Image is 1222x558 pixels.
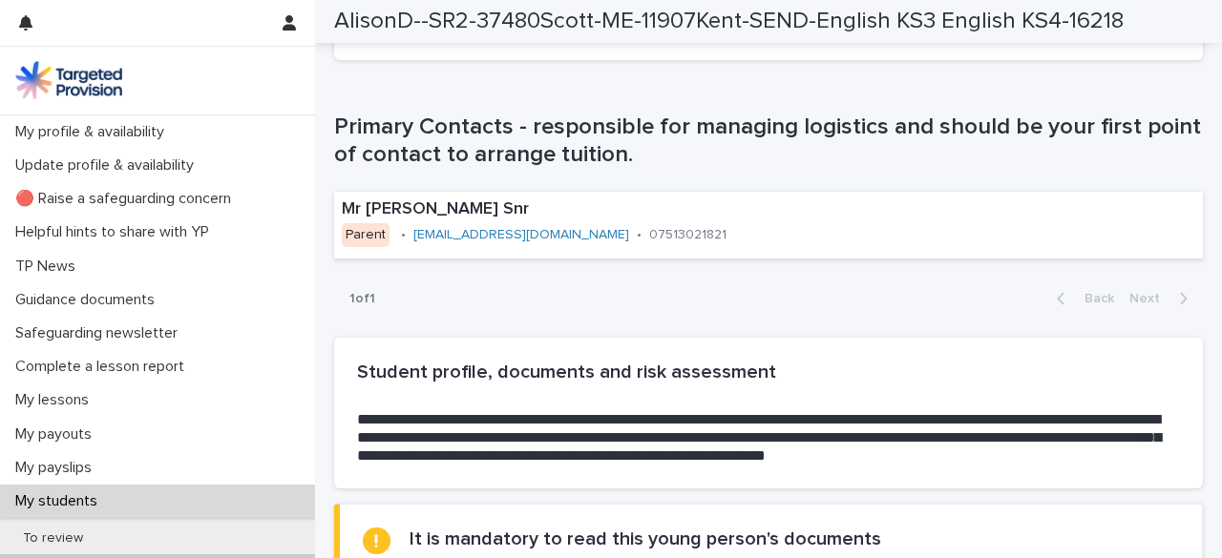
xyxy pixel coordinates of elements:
a: [EMAIL_ADDRESS][DOMAIN_NAME] [413,228,629,241]
p: 🔴 Raise a safeguarding concern [8,190,246,208]
p: To review [8,530,98,547]
p: • [401,227,406,243]
div: Parent [342,223,390,247]
p: Helpful hints to share with YP [8,223,224,241]
p: My payslips [8,459,107,477]
p: Update profile & availability [8,156,209,175]
button: Back [1042,290,1122,307]
button: Next [1122,290,1203,307]
a: Mr [PERSON_NAME] SnrParent•[EMAIL_ADDRESS][DOMAIN_NAME]•07513021821 [334,192,1203,259]
span: Back [1073,292,1114,305]
p: My payouts [8,425,107,444]
p: Mr [PERSON_NAME] Snr [342,199,914,220]
span: Next [1129,292,1171,305]
img: M5nRWzHhSzIhMunXDL62 [15,61,122,99]
a: 07513021821 [649,228,727,241]
p: • [637,227,642,243]
h2: It is mandatory to read this young person's documents [410,527,881,550]
p: Complete a lesson report [8,358,200,376]
h2: Student profile, documents and risk assessment [357,361,1180,383]
p: 1 of 1 [334,276,390,322]
p: My profile & availability [8,123,179,141]
p: My lessons [8,391,104,409]
p: TP News [8,258,91,276]
p: My students [8,492,113,510]
h2: AlisonD--SR2-37480Scott-ME-11907Kent-SEND-English KS3 English KS4-16218 [334,8,1124,35]
p: Safeguarding newsletter [8,324,193,342]
h1: Primary Contacts - responsible for managing logistics and should be your first point of contact t... [334,114,1203,169]
p: Guidance documents [8,291,170,309]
